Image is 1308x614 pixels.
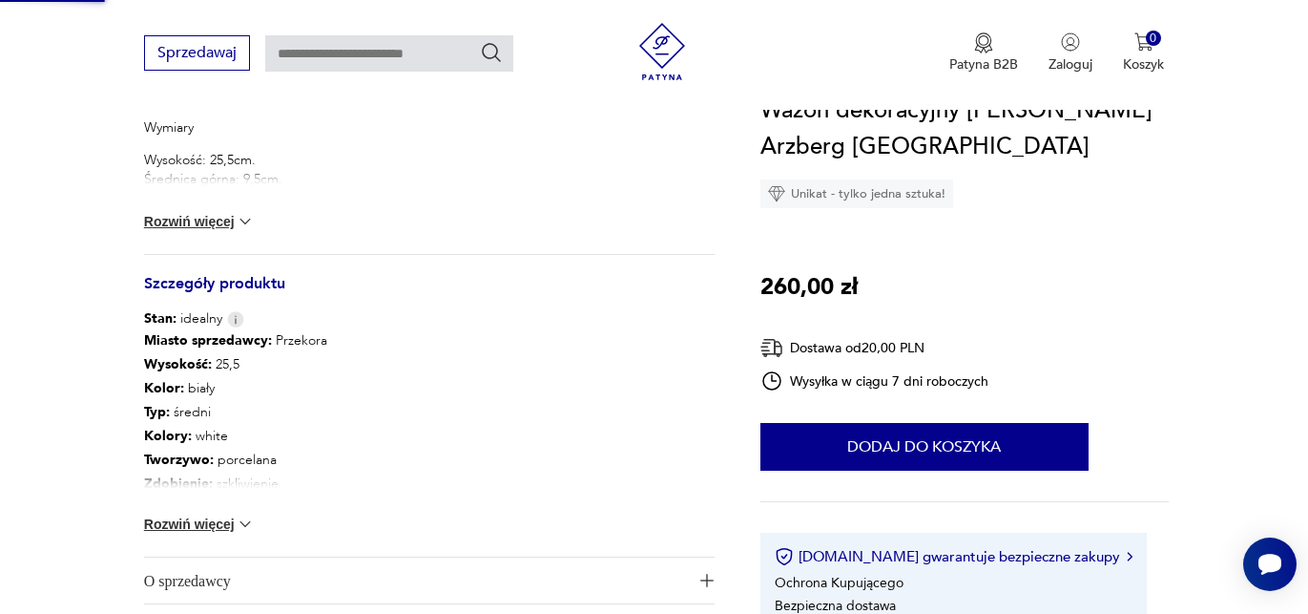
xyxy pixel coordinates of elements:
[144,424,327,448] p: white
[144,558,715,603] button: Ikona plusaO sprzedawcy
[144,515,255,534] button: Rozwiń więcej
[760,269,858,306] p: 260,00 zł
[775,573,903,591] li: Ochrona Kupującego
[949,32,1018,74] a: Ikona medaluPatyna B2B
[775,596,896,614] li: Bezpieczna dostawa
[1123,56,1164,74] p: Koszyk
[144,400,327,424] p: średni
[1123,32,1164,74] button: 0Koszyk
[775,547,794,566] img: Ikona certyfikatu
[760,93,1169,165] h1: Wazon dekoracyjny [PERSON_NAME] Arzberg [GEOGRAPHIC_DATA]
[760,336,989,360] div: Dostawa od 20,00 PLN
[144,278,715,309] h3: Szczegóły produktu
[144,475,213,493] b: Zdobienie :
[144,35,250,71] button: Sprzedawaj
[760,423,1089,471] button: Dodaj do koszyka
[144,331,272,349] b: Miasto sprzedawcy :
[144,403,170,421] b: Typ :
[1048,56,1092,74] p: Zaloguj
[144,352,327,376] p: 25,5
[144,309,176,328] b: Stan:
[144,355,212,373] b: Wysokość :
[144,379,184,397] b: Kolor:
[760,336,783,360] img: Ikona dostawy
[144,118,715,138] p: Wymiary
[144,451,214,469] b: Tworzywo :
[144,448,327,472] p: porcelana
[236,212,255,231] img: chevron down
[949,32,1018,74] button: Patyna B2B
[1146,31,1162,47] div: 0
[144,472,327,496] p: szkliwienie
[1243,538,1297,591] iframe: Smartsupp widget button
[144,309,222,328] span: idealny
[144,48,250,61] a: Sprzedawaj
[760,370,989,392] div: Wysyłka w ciągu 7 dni roboczych
[144,376,327,400] p: biały
[1134,32,1153,52] img: Ikona koszyka
[775,547,1132,566] button: [DOMAIN_NAME] gwarantuje bezpieczne zakupy
[633,23,691,80] img: Patyna - sklep z meblami i dekoracjami vintage
[144,558,689,603] span: O sprzedawcy
[974,32,993,53] img: Ikona medalu
[1127,552,1132,561] img: Ikona strzałki w prawo
[1048,32,1092,74] button: Zaloguj
[1061,32,1080,52] img: Ikonka użytkownika
[144,212,255,231] button: Rozwiń więcej
[480,41,503,64] button: Szukaj
[236,515,255,534] img: chevron down
[144,151,715,208] p: Wysokość: 25,5cm. Średnica górna: 9,5cm. Średnica podstawy: 8cm
[949,56,1018,74] p: Patyna B2B
[144,328,327,352] p: Przekora
[768,185,785,202] img: Ikona diamentu
[227,311,244,328] img: Info icon
[144,427,192,445] b: Kolory :
[760,180,953,208] div: Unikat - tylko jedna sztuka!
[700,574,714,587] img: Ikona plusa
